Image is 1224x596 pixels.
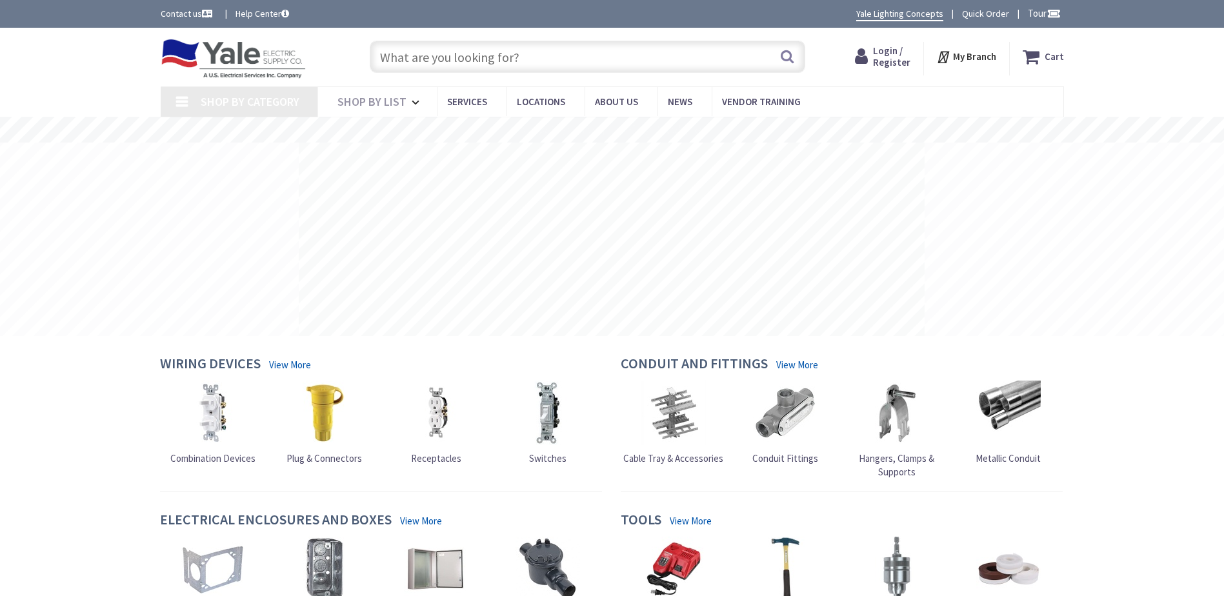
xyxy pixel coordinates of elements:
span: Metallic Conduit [976,452,1041,464]
a: Login / Register [855,45,910,68]
strong: Cart [1045,45,1064,68]
img: Switches [516,381,580,445]
input: What are you looking for? [370,41,805,73]
a: Cart [1023,45,1064,68]
div: My Branch [936,45,996,68]
span: Login / Register [873,45,910,68]
img: Plug & Connectors [292,381,357,445]
a: Switches Switches [516,381,580,465]
a: Metallic Conduit Metallic Conduit [976,381,1041,465]
a: Contact us [161,7,215,20]
a: View More [400,514,442,528]
a: Conduit Fittings Conduit Fittings [752,381,818,465]
h4: Electrical Enclosures and Boxes [160,512,392,530]
img: Yale Electric Supply Co. [161,39,306,79]
span: Tour [1028,7,1061,19]
span: Vendor Training [722,95,801,108]
span: Shop By List [337,94,406,109]
a: Quick Order [962,7,1009,20]
img: Conduit Fittings [753,381,818,445]
h4: Conduit and Fittings [621,355,768,374]
h4: Tools [621,512,661,530]
span: Hangers, Clamps & Supports [859,452,934,478]
img: Receptacles [404,381,468,445]
a: View More [269,358,311,372]
a: Combination Devices Combination Devices [170,381,256,465]
h4: Wiring Devices [160,355,261,374]
a: Cable Tray & Accessories Cable Tray & Accessories [623,381,723,465]
span: News [668,95,692,108]
span: Conduit Fittings [752,452,818,464]
span: Shop By Category [201,94,299,109]
a: View More [776,358,818,372]
img: Combination Devices [181,381,245,445]
span: About Us [595,95,638,108]
span: Plug & Connectors [286,452,362,464]
a: View More [670,514,712,528]
span: Services [447,95,487,108]
span: Combination Devices [170,452,256,464]
a: Plug & Connectors Plug & Connectors [286,381,362,465]
a: Hangers, Clamps & Supports Hangers, Clamps & Supports [844,381,950,479]
span: Cable Tray & Accessories [623,452,723,464]
strong: My Branch [953,50,996,63]
a: Receptacles Receptacles [404,381,468,465]
span: Switches [529,452,567,464]
span: Receptacles [411,452,461,464]
img: Hangers, Clamps & Supports [865,381,929,445]
span: Locations [517,95,565,108]
img: Cable Tray & Accessories [641,381,706,445]
img: Metallic Conduit [976,381,1041,445]
a: Help Center [236,7,289,20]
a: Yale Lighting Concepts [856,7,943,21]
